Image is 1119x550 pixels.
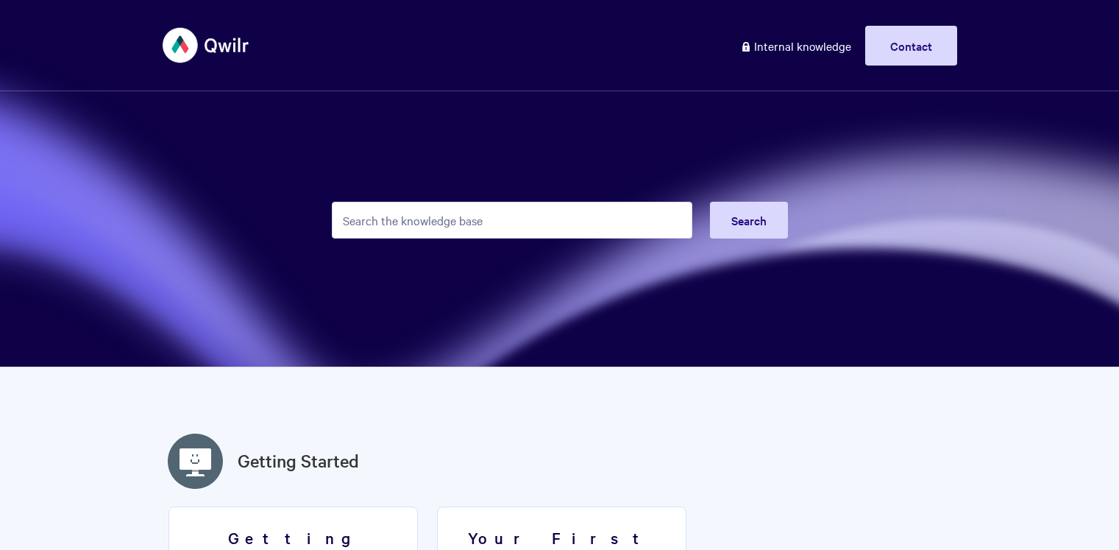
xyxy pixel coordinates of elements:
[163,18,250,73] img: Qwilr Help Center
[710,202,788,239] button: Search
[865,26,957,66] a: Contact
[729,26,862,66] a: Internal knowledge
[731,212,767,228] span: Search
[332,202,692,239] input: Search the knowledge base
[238,448,359,474] a: Getting Started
